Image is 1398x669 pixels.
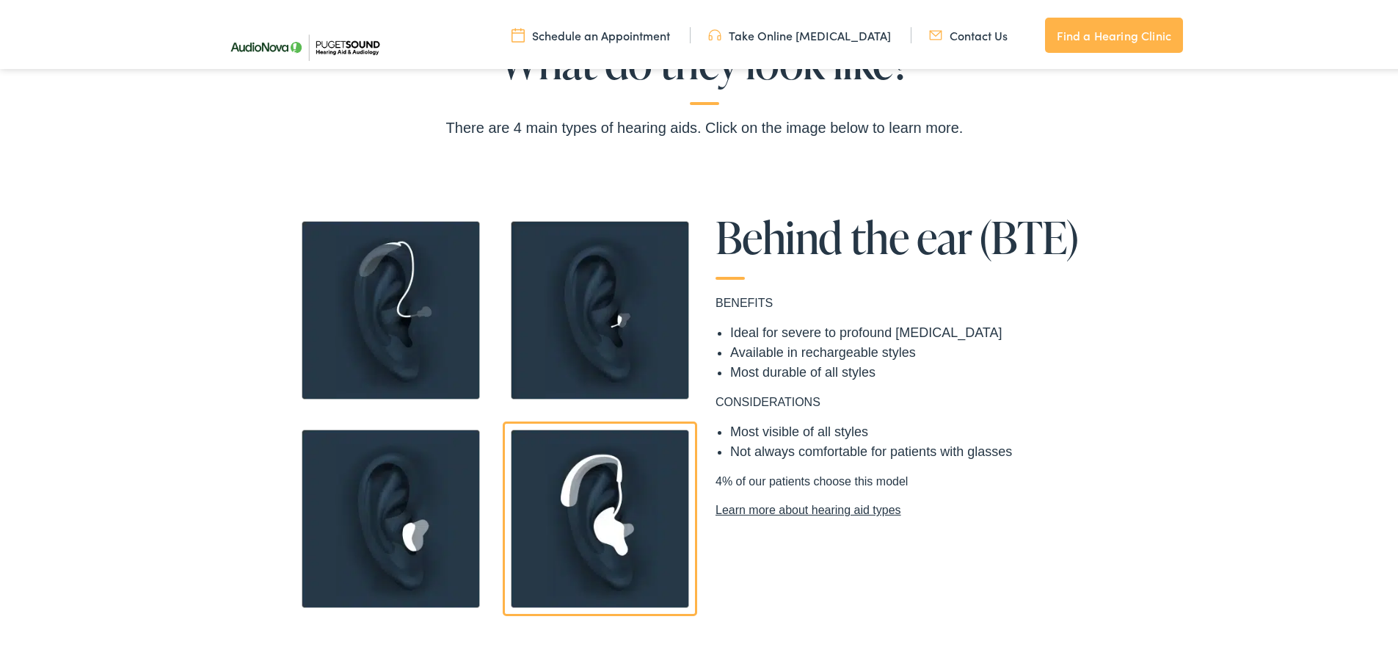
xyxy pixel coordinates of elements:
li: Most visible of all styles [730,419,1112,439]
p: CONSIDERATIONS [716,391,1112,408]
a: Find a Hearing Clinic [1045,15,1183,50]
div: There are 4 main types of hearing aids. Click on the image below to learn more. [57,113,1353,137]
a: Take Online [MEDICAL_DATA] [708,24,891,40]
img: Placement of completely in canal hearing aids in Seattle, WA. [503,210,697,405]
img: utility icon [708,24,721,40]
li: Not always comfortable for patients with glasses [730,439,1112,459]
li: Available in rechargeable styles [730,340,1112,360]
li: Most durable of all styles [730,360,1112,380]
h1: Behind the ear (BTE) [716,210,1112,277]
li: Ideal for severe to profound [MEDICAL_DATA] [730,320,1112,340]
img: Placement of in the ear hearing aids in Seattle, WA. [294,419,488,613]
img: Placement of behind the ear hearing aids in Seattle, WA. [503,419,697,613]
img: Receiver in canal hearing aids in Seattle, WA. [294,210,488,405]
p: BENEFITS [716,292,1112,309]
a: Learn more about hearing aid types [716,499,1112,516]
p: 4% of our patients choose this model [716,470,1112,516]
img: utility icon [511,24,525,40]
a: Schedule an Appointment [511,24,670,40]
img: utility icon [929,24,942,40]
a: Contact Us [929,24,1008,40]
